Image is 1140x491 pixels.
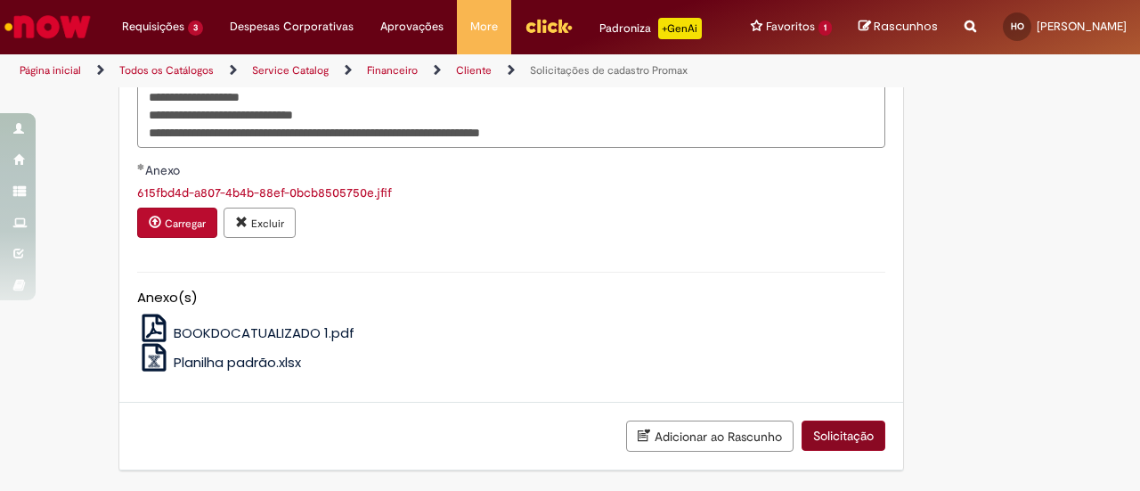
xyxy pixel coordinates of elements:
[530,63,688,78] a: Solicitações de cadastro Promax
[470,18,498,36] span: More
[859,19,938,36] a: Rascunhos
[818,20,832,36] span: 1
[230,18,354,36] span: Despesas Corporativas
[456,63,492,78] a: Cliente
[165,217,206,231] small: Carregar
[145,162,183,178] span: Anexo
[137,208,217,238] button: Carregar anexo de Anexo Required
[122,18,184,36] span: Requisições
[137,163,145,170] span: Obrigatório Preenchido
[525,12,573,39] img: click_logo_yellow_360x200.png
[174,353,301,372] span: Planilha padrão.xlsx
[626,421,794,452] button: Adicionar ao Rascunho
[599,18,702,39] div: Padroniza
[380,18,444,36] span: Aprovações
[367,63,418,78] a: Financeiro
[174,323,354,342] span: BOOKDOCATUALIZADO 1.pdf
[251,217,284,231] small: Excluir
[224,208,296,238] button: Excluir anexo 615fbd4d-a807-4b4b-88ef-0bcb8505750e.jfif
[766,18,815,36] span: Favoritos
[13,54,746,87] ul: Trilhas de página
[20,63,81,78] a: Página inicial
[137,184,392,200] a: Download de 615fbd4d-a807-4b4b-88ef-0bcb8505750e.jfif
[2,9,94,45] img: ServiceNow
[802,421,885,451] button: Solicitação
[137,291,885,306] h5: Anexo(s)
[119,63,214,78] a: Todos os Catálogos
[252,63,329,78] a: Service Catalog
[658,18,702,39] p: +GenAi
[874,18,938,35] span: Rascunhos
[1037,19,1127,34] span: [PERSON_NAME]
[188,20,203,36] span: 3
[137,82,885,147] textarea: Descrição
[1011,20,1024,32] span: HO
[137,353,302,372] a: Planilha padrão.xlsx
[137,323,355,342] a: BOOKDOCATUALIZADO 1.pdf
